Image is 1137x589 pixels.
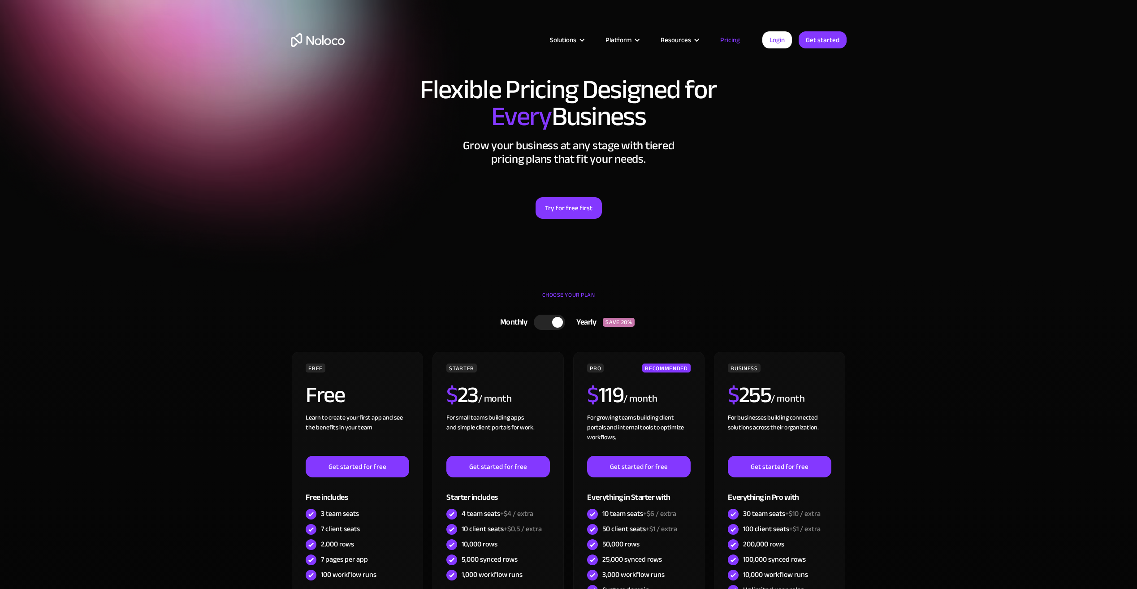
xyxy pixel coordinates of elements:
[743,524,821,534] div: 100 client seats
[728,413,831,456] div: For businesses building connected solutions across their organization. ‍
[291,76,847,130] h1: Flexible Pricing Designed for Business
[743,509,821,519] div: 30 team seats
[321,524,360,534] div: 7 client seats
[646,522,677,536] span: +$1 / extra
[728,456,831,477] a: Get started for free
[321,539,354,549] div: 2,000 rows
[306,477,409,507] div: Free includes
[743,539,784,549] div: 200,000 rows
[491,91,552,142] span: Every
[446,384,478,406] h2: 23
[602,570,665,580] div: 3,000 workflow runs
[661,34,691,46] div: Resources
[743,554,806,564] div: 100,000 synced rows
[550,34,576,46] div: Solutions
[306,384,345,406] h2: Free
[306,413,409,456] div: Learn to create your first app and see the benefits in your team ‍
[587,413,690,456] div: For growing teams building client portals and internal tools to optimize workflows.
[291,139,847,166] h2: Grow your business at any stage with tiered pricing plans that fit your needs.
[462,524,542,534] div: 10 client seats
[462,554,518,564] div: 5,000 synced rows
[603,318,635,327] div: SAVE 20%
[489,316,534,329] div: Monthly
[594,34,649,46] div: Platform
[446,374,458,416] span: $
[709,34,751,46] a: Pricing
[743,570,808,580] div: 10,000 workflow runs
[643,507,676,520] span: +$6 / extra
[771,392,804,406] div: / month
[446,477,549,507] div: Starter includes
[728,364,760,372] div: BUSINESS
[762,31,792,48] a: Login
[462,539,497,549] div: 10,000 rows
[321,554,368,564] div: 7 pages per app
[602,554,662,564] div: 25,000 synced rows
[789,522,821,536] span: +$1 / extra
[539,34,594,46] div: Solutions
[602,524,677,534] div: 50 client seats
[500,507,533,520] span: +$4 / extra
[587,374,598,416] span: $
[321,570,376,580] div: 100 workflow runs
[462,570,523,580] div: 1,000 workflow runs
[728,477,831,507] div: Everything in Pro with
[602,509,676,519] div: 10 team seats
[478,392,512,406] div: / month
[462,509,533,519] div: 4 team seats
[785,507,821,520] span: +$10 / extra
[306,456,409,477] a: Get started for free
[446,364,476,372] div: STARTER
[306,364,325,372] div: FREE
[649,34,709,46] div: Resources
[605,34,631,46] div: Platform
[602,539,640,549] div: 50,000 rows
[565,316,603,329] div: Yearly
[291,288,847,311] div: CHOOSE YOUR PLAN
[321,509,359,519] div: 3 team seats
[504,522,542,536] span: +$0.5 / extra
[587,456,690,477] a: Get started for free
[446,456,549,477] a: Get started for free
[587,477,690,507] div: Everything in Starter with
[728,384,771,406] h2: 255
[587,364,604,372] div: PRO
[642,364,690,372] div: RECOMMENDED
[291,33,345,47] a: home
[728,374,739,416] span: $
[623,392,657,406] div: / month
[446,413,549,456] div: For small teams building apps and simple client portals for work. ‍
[587,384,623,406] h2: 119
[799,31,847,48] a: Get started
[536,197,602,219] a: Try for free first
